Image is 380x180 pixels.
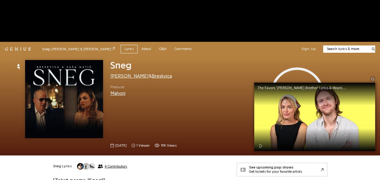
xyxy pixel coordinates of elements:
span: 19,038 views [154,143,177,148]
span: Sneg [110,61,132,70]
span: [DATE] [115,143,127,148]
img: Cover art for Sneg by Saša Matić & Breskvica [25,60,103,138]
div: & [110,73,227,80]
a: Q&A [155,45,171,53]
a: Mahoni [110,91,125,96]
div: The Favors '[PERSON_NAME] Brother' Lyrics & Meaning | Genius Verified [258,86,351,90]
iframe: primisNativeSkinFrame_SekindoSPlayer68e150ba8cd7a [237,60,358,128]
iframe: Advertisement [80,7,300,35]
span: 1 viewer [136,143,150,148]
a: Breskvica [152,74,172,78]
span: Producer [110,85,125,90]
a: Lyrics [121,45,138,53]
a: [PERSON_NAME] [110,74,149,78]
a: Comments [171,45,196,53]
a: About [138,45,155,53]
button: Sign Up [301,47,316,52]
span: 19K views [161,143,177,148]
input: Search lyrics & more [323,46,368,52]
span: 1 viewer [132,143,150,148]
div: Sneg - [PERSON_NAME] & [PERSON_NAME] [42,46,115,52]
